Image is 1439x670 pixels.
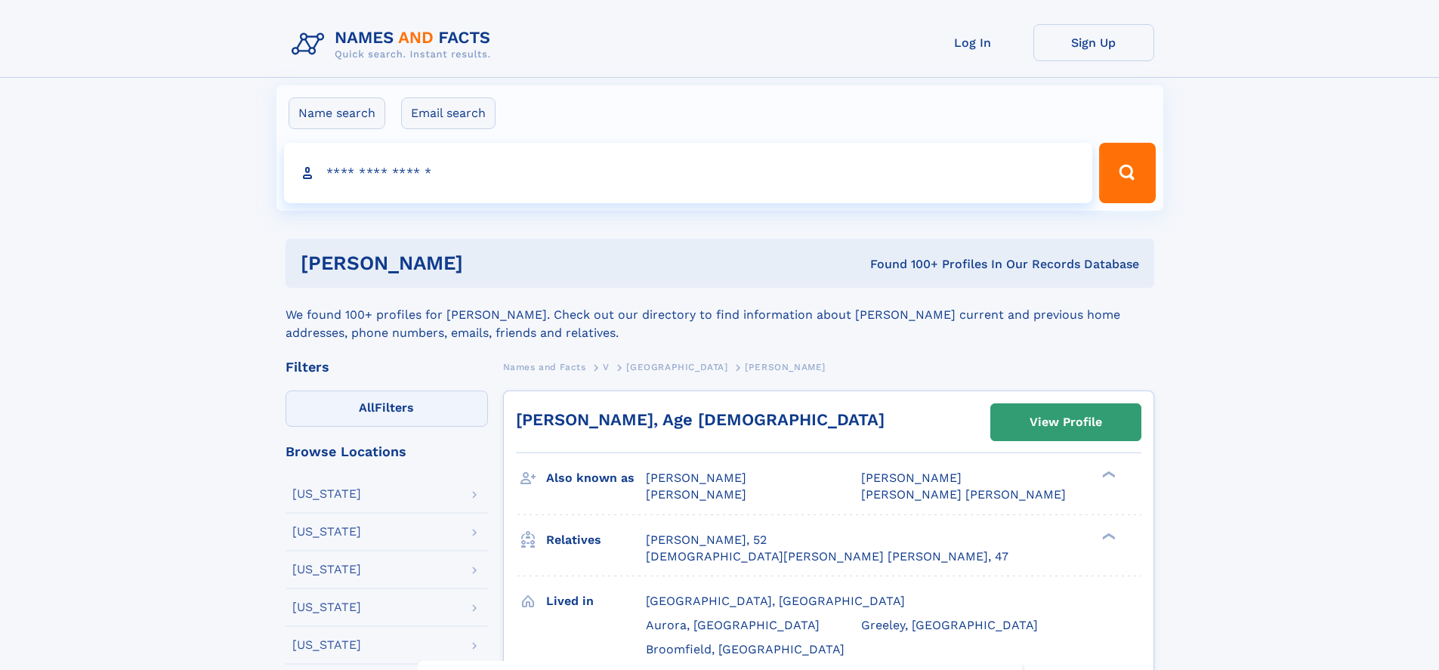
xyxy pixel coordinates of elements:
[1099,143,1155,203] button: Search Button
[1098,531,1116,541] div: ❯
[1098,470,1116,480] div: ❯
[292,563,361,576] div: [US_STATE]
[1030,405,1102,440] div: View Profile
[745,362,826,372] span: [PERSON_NAME]
[603,357,610,376] a: V
[646,532,767,548] a: [PERSON_NAME], 52
[626,362,727,372] span: [GEOGRAPHIC_DATA]
[292,488,361,500] div: [US_STATE]
[1033,24,1154,61] a: Sign Up
[861,618,1038,632] span: Greeley, [GEOGRAPHIC_DATA]
[292,601,361,613] div: [US_STATE]
[546,527,646,553] h3: Relatives
[284,143,1093,203] input: search input
[646,471,746,485] span: [PERSON_NAME]
[646,594,905,608] span: [GEOGRAPHIC_DATA], [GEOGRAPHIC_DATA]
[546,465,646,491] h3: Also known as
[286,360,488,374] div: Filters
[301,254,667,273] h1: [PERSON_NAME]
[646,548,1008,565] a: [DEMOGRAPHIC_DATA][PERSON_NAME] [PERSON_NAME], 47
[861,487,1066,502] span: [PERSON_NAME] [PERSON_NAME]
[861,471,962,485] span: [PERSON_NAME]
[546,588,646,614] h3: Lived in
[286,445,488,459] div: Browse Locations
[359,400,375,415] span: All
[666,256,1139,273] div: Found 100+ Profiles In Our Records Database
[401,97,496,129] label: Email search
[516,410,885,429] a: [PERSON_NAME], Age [DEMOGRAPHIC_DATA]
[646,642,845,656] span: Broomfield, [GEOGRAPHIC_DATA]
[292,526,361,538] div: [US_STATE]
[289,97,385,129] label: Name search
[646,618,820,632] span: Aurora, [GEOGRAPHIC_DATA]
[286,24,503,65] img: Logo Names and Facts
[286,288,1154,342] div: We found 100+ profiles for [PERSON_NAME]. Check out our directory to find information about [PERS...
[991,404,1141,440] a: View Profile
[503,357,586,376] a: Names and Facts
[292,639,361,651] div: [US_STATE]
[626,357,727,376] a: [GEOGRAPHIC_DATA]
[912,24,1033,61] a: Log In
[286,391,488,427] label: Filters
[646,487,746,502] span: [PERSON_NAME]
[603,362,610,372] span: V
